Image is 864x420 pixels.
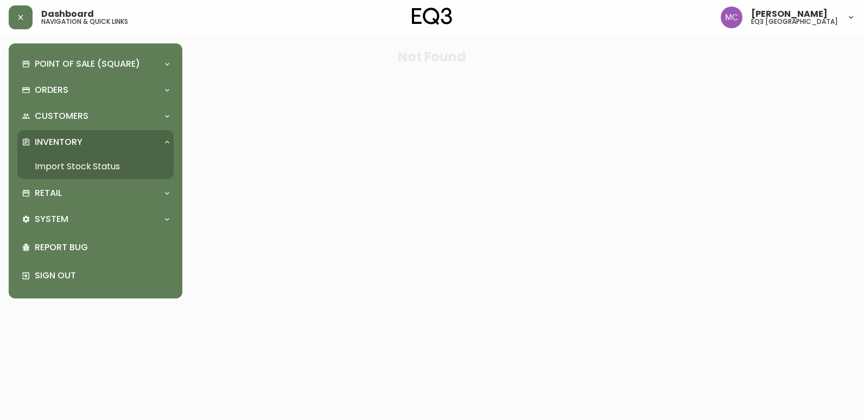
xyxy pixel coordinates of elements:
[17,104,174,128] div: Customers
[35,213,68,225] p: System
[41,10,94,18] span: Dashboard
[751,18,838,25] h5: eq3 [GEOGRAPHIC_DATA]
[17,154,174,179] a: Import Stock Status
[35,136,82,148] p: Inventory
[41,18,128,25] h5: navigation & quick links
[17,130,174,154] div: Inventory
[35,58,140,70] p: Point of Sale (Square)
[721,7,742,28] img: 6dbdb61c5655a9a555815750a11666cc
[17,207,174,231] div: System
[751,10,828,18] span: [PERSON_NAME]
[412,8,452,25] img: logo
[35,84,68,96] p: Orders
[35,110,88,122] p: Customers
[17,181,174,205] div: Retail
[17,233,174,262] div: Report Bug
[35,270,169,282] p: Sign Out
[35,241,169,253] p: Report Bug
[17,78,174,102] div: Orders
[35,187,62,199] p: Retail
[17,52,174,76] div: Point of Sale (Square)
[17,262,174,290] div: Sign Out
